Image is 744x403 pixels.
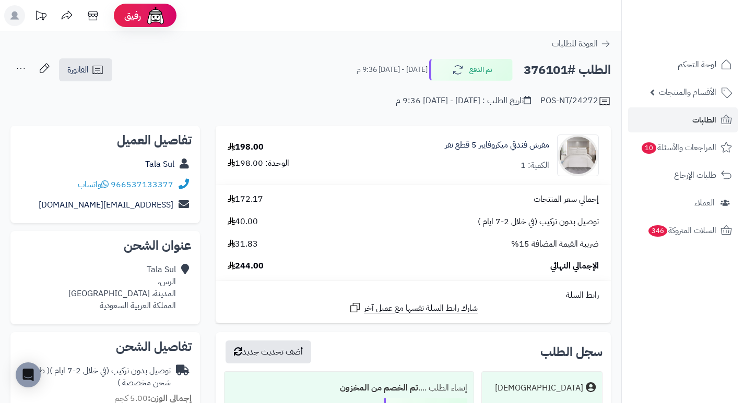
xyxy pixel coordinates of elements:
[19,134,192,146] h2: تفاصيل العميل
[19,239,192,252] h2: عنوان الشحن
[642,142,656,154] span: 10
[364,302,478,314] span: شارك رابط السلة نفسها مع عميل آخر
[231,378,467,398] div: إنشاء الطلب ....
[674,168,716,182] span: طلبات الإرجاع
[59,58,112,81] a: الفاتورة
[534,193,599,205] span: إجمالي سعر المنتجات
[28,5,54,29] a: تحديثات المنصة
[220,289,607,301] div: رابط السلة
[550,260,599,272] span: الإجمالي النهائي
[228,157,289,169] div: الوحدة: 198.00
[540,346,603,358] h3: سجل الطلب
[524,59,611,81] h2: الطلب #376101
[628,107,738,132] a: الطلبات
[678,57,716,72] span: لوحة التحكم
[552,38,598,50] span: العودة للطلبات
[228,260,264,272] span: 244.00
[429,59,513,81] button: تم الدفع
[78,178,109,191] a: واتساب
[228,141,264,153] div: 198.00
[628,52,738,77] a: لوحة التحكم
[628,218,738,243] a: السلات المتروكة346
[521,160,549,172] div: الكمية: 1
[228,193,263,205] span: 172.17
[67,64,89,76] span: الفاتورة
[692,113,716,127] span: الطلبات
[628,190,738,215] a: العملاء
[558,135,598,176] img: 1750838957-1-90x90.jpg
[228,216,258,228] span: 40.00
[19,365,171,389] div: توصيل بدون تركيب (في خلال 2-7 ايام )
[228,238,258,250] span: 31.83
[16,362,41,387] div: Open Intercom Messenger
[349,301,478,314] a: شارك رابط السلة نفسها مع عميل آخر
[340,382,418,394] b: تم الخصم من المخزون
[511,238,599,250] span: ضريبة القيمة المضافة 15%
[659,85,716,100] span: الأقسام والمنتجات
[647,223,716,238] span: السلات المتروكة
[145,5,166,26] img: ai-face.png
[694,196,715,210] span: العملاء
[552,38,611,50] a: العودة للطلبات
[628,135,738,160] a: المراجعات والأسئلة10
[39,199,173,211] a: [EMAIL_ADDRESS][DOMAIN_NAME]
[145,158,174,170] a: Tala Sul
[357,65,428,75] small: [DATE] - [DATE] 9:36 م
[628,163,738,188] a: طلبات الإرجاع
[19,340,192,353] h2: تفاصيل الشحن
[68,264,176,311] div: Tala Sul الرس، المدينة، [GEOGRAPHIC_DATA] المملكة العربية السعودية
[111,178,173,191] a: 966537133377
[226,340,311,363] button: أضف تحديث جديد
[540,95,611,107] div: POS-NT/24272
[495,382,583,394] div: [DEMOGRAPHIC_DATA]
[396,95,531,107] div: تاريخ الطلب : [DATE] - [DATE] 9:36 م
[478,216,599,228] span: توصيل بدون تركيب (في خلال 2-7 ايام )
[445,139,549,151] a: مفرش فندقي ميكروفايبر 5 قطع نفر
[124,9,141,22] span: رفيق
[648,225,667,237] span: 346
[641,140,716,155] span: المراجعات والأسئلة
